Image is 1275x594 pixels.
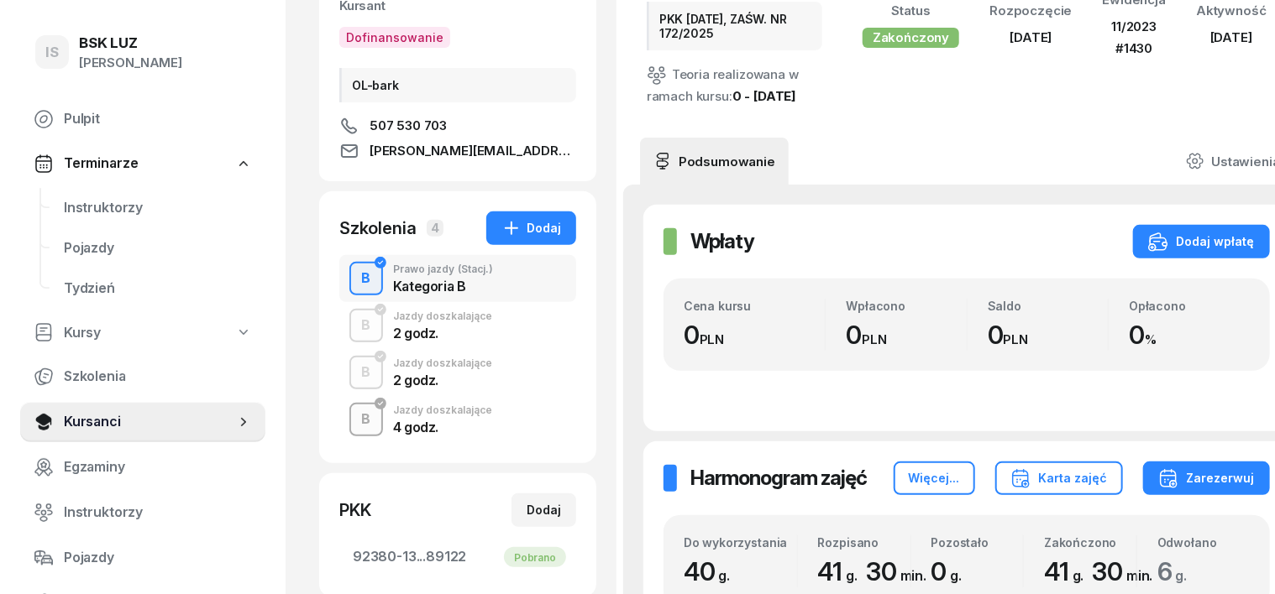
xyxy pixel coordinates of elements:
div: Odwołano [1157,535,1250,550]
div: Wpłacono [846,299,966,313]
span: Pulpit [64,108,252,130]
a: Kursanci [20,402,265,442]
div: Do wykorzystania [684,535,797,550]
div: PKK [DATE], ZAŚW. NR 172/2025 [647,2,822,50]
span: 40 [684,556,738,586]
button: Karta zajęć [995,461,1123,495]
div: B [355,358,378,387]
small: g. [1176,567,1188,584]
div: Dodaj [527,500,561,520]
button: Dodaj wpłatę [1133,225,1270,258]
div: OL-bark [339,68,576,102]
span: (Stacj.) [458,264,493,274]
small: min. [1126,567,1152,584]
button: BJazdy doszkalające2 godz. [339,349,576,396]
div: Jazdy doszkalające [393,405,492,415]
span: Instruktorzy [64,502,252,524]
a: Kursy [20,314,265,352]
a: [PERSON_NAME][EMAIL_ADDRESS][DOMAIN_NAME] [339,141,576,161]
a: Egzaminy [20,447,265,487]
div: 11/2023 #1430 [1103,16,1167,59]
span: Terminarze [64,153,138,175]
h2: Harmonogram zajęć [690,465,867,492]
div: 0 [684,320,825,351]
div: Opłacono [1129,299,1249,313]
small: g. [1073,567,1084,584]
button: B [349,309,383,342]
small: g. [719,567,731,584]
a: Tydzień [50,268,265,309]
div: 0 [846,320,966,351]
button: B [349,403,383,436]
div: B [355,405,378,434]
span: 92380-13...89122 [353,546,563,568]
small: PLN [700,331,725,347]
button: Zarezerwuj [1143,461,1270,495]
div: Dodaj [501,218,561,238]
small: min. [900,567,926,584]
div: Cena kursu [684,299,825,313]
span: Tydzień [64,278,252,300]
button: Dofinansowanie [339,27,450,48]
div: Teoria realizowana w ramach kursu: [647,64,822,107]
span: 4 [427,220,443,237]
span: Szkolenia [64,366,252,388]
div: B [355,264,378,293]
span: Egzaminy [64,456,252,478]
div: Kategoria B [393,279,493,293]
a: Szkolenia [20,357,265,397]
a: Pulpit [20,99,265,139]
span: Kursanci [64,411,235,433]
button: Dodaj [486,211,576,245]
small: PLN [862,331,887,347]
div: PKK [339,498,371,522]
div: BSK LUZ [79,36,182,50]
button: BJazdy doszkalające4 godz. [339,396,576,443]
div: Zakończony [863,28,959,48]
a: Pojazdy [50,228,265,268]
small: g. [846,567,858,584]
div: Jazdy doszkalające [393,311,492,321]
div: 2 godz. [393,326,492,340]
a: Terminarze [20,144,265,183]
span: Pojazdy [64,547,252,569]
div: Saldo [988,299,1108,313]
div: 0 [1129,320,1249,351]
div: [PERSON_NAME] [79,52,182,74]
button: BPrawo jazdy(Stacj.)Kategoria B [339,255,576,302]
div: [DATE] [1196,27,1267,49]
div: 2 godz. [393,373,492,387]
button: B [349,356,383,389]
span: 41 30 [818,556,926,586]
h2: Wpłaty [690,228,754,255]
small: % [1145,331,1157,347]
button: Dodaj [512,493,576,527]
div: Pobrano [504,547,566,567]
span: 507 530 703 [370,116,447,136]
span: [PERSON_NAME][EMAIL_ADDRESS][DOMAIN_NAME] [370,141,576,161]
small: PLN [1004,331,1029,347]
div: Szkolenia [339,216,417,240]
span: Kursy [64,322,101,344]
div: Rozpisano [818,535,910,550]
div: Prawo jazdy [393,264,493,274]
a: Pojazdy [20,538,265,578]
div: Pozostało [931,535,1024,550]
span: Instruktorzy [64,197,252,219]
a: Instruktorzy [20,492,265,533]
a: Podsumowanie [640,138,789,185]
span: IS [45,45,59,60]
span: Pojazdy [64,237,252,259]
div: Dodaj wpłatę [1148,232,1255,252]
a: Instruktorzy [50,188,265,228]
div: 0 [988,320,1108,351]
div: Zakończono [1044,535,1136,550]
button: Więcej... [894,461,975,495]
div: 0 [931,556,1024,587]
span: 6 [1157,556,1196,586]
div: Więcej... [909,468,960,488]
div: 4 godz. [393,420,492,434]
a: 507 530 703 [339,116,576,136]
a: 92380-13...89122Pobrano [339,537,576,577]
